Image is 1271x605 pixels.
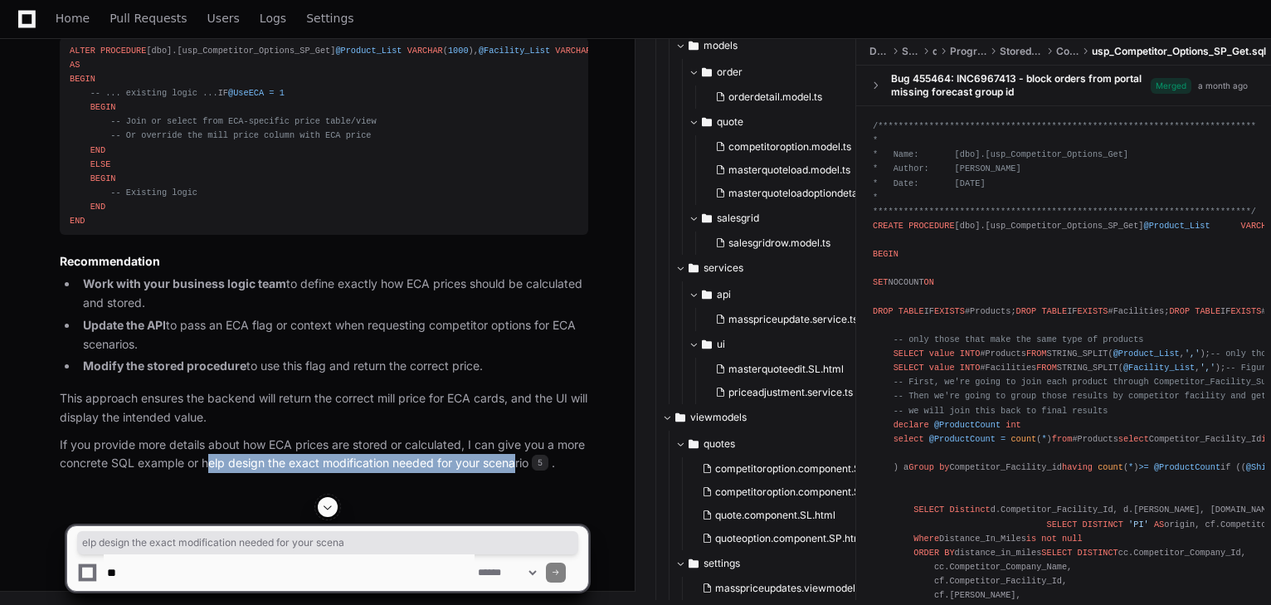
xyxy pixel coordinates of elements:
span: -- only those that make the same type of products [894,334,1144,344]
span: services [704,261,743,275]
span: FROM [1036,363,1057,373]
li: to define exactly how ECA prices should be calculated and stored. [78,275,588,313]
span: = [269,88,274,98]
span: elp design the exact modification needed for your scena [82,536,573,549]
span: INTO [960,363,981,373]
span: BEGIN [90,102,116,112]
span: competitoroption.component.SP.html [715,462,890,476]
svg: Directory [702,112,712,132]
span: SELECT [894,363,924,373]
span: declare [894,420,929,430]
svg: Directory [702,62,712,82]
span: -- Existing logic [110,188,197,198]
span: order [717,66,743,79]
span: SELECT [894,349,924,359]
button: competitoroption.component.SP.html [695,457,874,481]
span: CREATE [873,221,903,231]
span: BEGIN [90,173,116,183]
strong: Modify the stored procedure [83,359,246,373]
span: Competitor [1056,45,1079,58]
span: EXISTS [934,306,965,316]
span: quotes [704,437,735,451]
span: @UseECA [228,88,264,98]
span: TABLE [1195,306,1220,316]
span: @Product_List [335,46,402,56]
button: api [689,281,870,308]
span: models [704,39,738,52]
span: END [90,145,105,155]
div: a month ago [1198,80,1248,92]
span: dbo [933,45,936,58]
span: Logs [260,13,286,23]
span: @Facility_List [1123,363,1195,373]
span: DROP [1016,306,1037,316]
span: Group [908,462,934,472]
span: Merged [1151,78,1191,94]
span: DROP [1169,306,1190,316]
button: order [689,59,884,85]
button: masspriceupdate.service.ts [709,308,860,331]
span: Pull Requests [110,13,187,23]
span: -- we will join this back to final results [894,406,1108,416]
span: count [1010,434,1036,444]
span: masterquoteedit.SL.html [728,363,844,376]
span: -- Or override the mill price column with ECA price [110,130,371,140]
span: masspriceupdate.service.ts [728,313,858,326]
span: @ProductCount [1154,462,1220,472]
span: competitoroption.component.SP.ts [715,485,878,499]
button: quote [689,109,884,135]
span: competitoroption.model.ts [728,140,851,154]
span: TABLE [1041,306,1067,316]
span: value [929,363,955,373]
button: ui [689,331,870,358]
span: END [70,216,85,226]
span: Schemas [902,45,920,58]
span: ui [717,338,725,351]
span: = [1001,434,1006,444]
span: PROCEDURE [100,46,146,56]
span: Settings [306,13,353,23]
span: 1000 [448,46,469,56]
span: BEGIN [70,74,95,84]
span: from [1052,434,1073,444]
span: -- Join or select from ECA-specific price table/view [110,116,376,126]
span: VARCHAR [555,46,591,56]
svg: Directory [689,36,699,56]
span: api [717,288,731,301]
button: masterquoteloadoptiondetail.model.ts [709,182,887,205]
span: -- ... existing logic ... [90,88,218,98]
span: masterquoteloadoptiondetail.model.ts [728,187,905,200]
span: DROP [873,306,894,316]
span: orderdetail.model.ts [728,90,822,104]
svg: Directory [689,258,699,278]
span: count [1098,462,1123,472]
span: salesgridrow.model.ts [728,237,830,250]
span: @Product_List [1144,221,1210,231]
span: int [1006,420,1020,430]
span: by [939,462,949,472]
span: ',' [1185,349,1200,359]
span: @Facility_List [479,46,550,56]
button: viewmodels [662,404,857,431]
span: VARCHAR [407,46,443,56]
p: If you provide more details about how ECA prices are stored or calculated, I can give you a more ... [60,436,588,474]
span: masterquoteload.model.ts [728,163,850,177]
span: ELSE [90,159,111,169]
p: This approach ensures the backend will return the correct mill price for ECA cards, and the UI wi... [60,389,588,427]
span: @ProductCount [934,420,1001,430]
button: priceadjustment.service.ts [709,381,860,404]
span: 5 [532,455,548,471]
span: BEGIN [873,249,898,259]
div: [dbo].[usp_Competitor_Options_SP_Get] ( ), ( ), ( ), ( ), ( ), BIT IF [70,44,578,229]
span: salesgrid [717,212,759,225]
svg: Directory [689,434,699,454]
span: EXISTS [1078,306,1108,316]
svg: Directory [702,334,712,354]
span: Users [207,13,240,23]
span: Stored Procedures [1000,45,1042,58]
span: quote [717,115,743,129]
span: @Product_List [1113,349,1180,359]
span: priceadjustment.service.ts [728,386,853,399]
span: ON [924,277,934,287]
span: INTO [960,349,981,359]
